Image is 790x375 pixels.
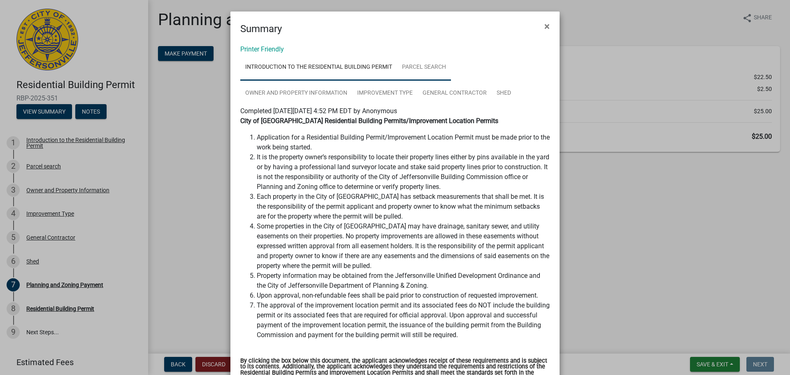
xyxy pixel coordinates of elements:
[257,300,550,340] li: The approval of the improvement location permit and its associated fees do NOT include the buildi...
[538,15,556,38] button: Close
[240,45,284,53] a: Printer Friendly
[492,80,516,107] a: Shed
[240,80,352,107] a: Owner and Property Information
[397,54,451,81] a: Parcel search
[352,80,418,107] a: Improvement Type
[418,80,492,107] a: General Contractor
[257,152,550,192] li: It is the property owner’s responsibility to locate their property lines either by pins available...
[257,133,550,152] li: Application for a Residential Building Permit/Improvement Location Permit must be made prior to t...
[257,221,550,271] li: Some properties in the City of [GEOGRAPHIC_DATA] may have drainage, sanitary sewer, and utility e...
[240,117,498,125] strong: City of [GEOGRAPHIC_DATA] Residential Building Permits/Improvement Location Permits
[257,271,550,291] li: Property information may be obtained from the Jeffersonville Unified Development Ordinance and th...
[544,21,550,32] span: ×
[240,21,282,36] h4: Summary
[257,291,550,300] li: Upon approval, non-refundable fees shall be paid prior to construction of requested improvement.
[257,192,550,221] li: Each property in the City of [GEOGRAPHIC_DATA] has setback measurements that shall be met. It is ...
[240,107,397,115] span: Completed [DATE][DATE] 4:52 PM EDT by Anonymous
[240,54,397,81] a: Introduction to the Residential Building Permit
